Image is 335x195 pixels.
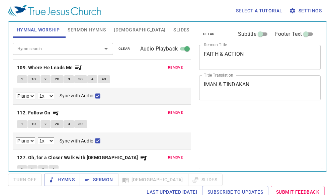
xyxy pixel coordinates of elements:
[233,5,285,17] button: Select a tutorial
[40,120,51,128] button: 2
[17,165,27,173] button: 1
[16,93,35,99] select: Select Track
[45,121,47,127] span: 2
[173,26,189,34] span: Slides
[275,30,302,38] span: Footer Text
[40,75,51,83] button: 2
[80,174,118,186] button: Sermon
[118,46,130,52] span: clear
[74,75,87,83] button: 3C
[31,76,36,82] span: 1C
[203,31,215,37] span: clear
[21,121,23,127] span: 1
[42,166,44,172] span: 3
[204,81,316,94] textarea: IMAN & TINDAKAN
[60,92,93,99] span: Sync with Audio
[17,64,73,72] b: 109. Where He Leads Me
[21,166,23,172] span: 1
[168,110,183,116] span: remove
[85,176,113,184] span: Sermon
[91,76,93,82] span: 4
[238,30,256,38] span: Subtitle
[27,120,40,128] button: 1C
[164,64,187,72] button: remove
[44,174,80,186] button: Hymns
[17,109,51,117] b: 112. Follow On
[17,26,60,34] span: Hymnal Worship
[17,120,27,128] button: 1
[164,154,187,162] button: remove
[17,64,82,72] button: 109. Where He Leads Me
[45,76,47,82] span: 2
[17,154,138,162] b: 127. Oh, for a Closer Walk with [DEMOGRAPHIC_DATA]
[168,65,183,71] span: remove
[55,76,60,82] span: 2C
[53,166,55,172] span: 4
[78,76,83,82] span: 3C
[290,7,322,15] span: Settings
[17,75,27,83] button: 1
[164,109,187,117] button: remove
[87,75,97,83] button: 4
[8,5,101,17] img: True Jesus Church
[51,75,64,83] button: 2C
[68,121,70,127] span: 3
[17,109,60,117] button: 112. Follow On
[31,121,36,127] span: 1C
[51,120,64,128] button: 2C
[78,121,83,127] span: 3C
[49,165,59,173] button: 4
[16,137,35,144] select: Select Track
[101,44,111,54] button: Open
[50,176,75,184] span: Hymns
[31,166,33,172] span: 2
[68,26,106,34] span: Sermon Hymns
[288,5,324,17] button: Settings
[38,137,54,144] select: Playback Rate
[64,120,74,128] button: 3
[27,165,37,173] button: 2
[236,7,282,15] span: Select a tutorial
[17,154,148,162] button: 127. Oh, for a Closer Walk with [DEMOGRAPHIC_DATA]
[55,121,60,127] span: 2C
[64,75,74,83] button: 3
[74,120,87,128] button: 3C
[196,107,297,166] iframe: from-child
[27,75,40,83] button: 1C
[21,76,23,82] span: 1
[38,165,48,173] button: 3
[140,45,178,53] span: Audio Playback
[199,30,219,38] button: clear
[60,137,93,144] span: Sync with Audio
[102,76,106,82] span: 4C
[98,75,110,83] button: 4C
[114,45,134,53] button: clear
[38,93,54,99] select: Playback Rate
[204,51,316,64] textarea: FAITH & ACTION
[168,155,183,161] span: remove
[68,76,70,82] span: 3
[114,26,165,34] span: [DEMOGRAPHIC_DATA]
